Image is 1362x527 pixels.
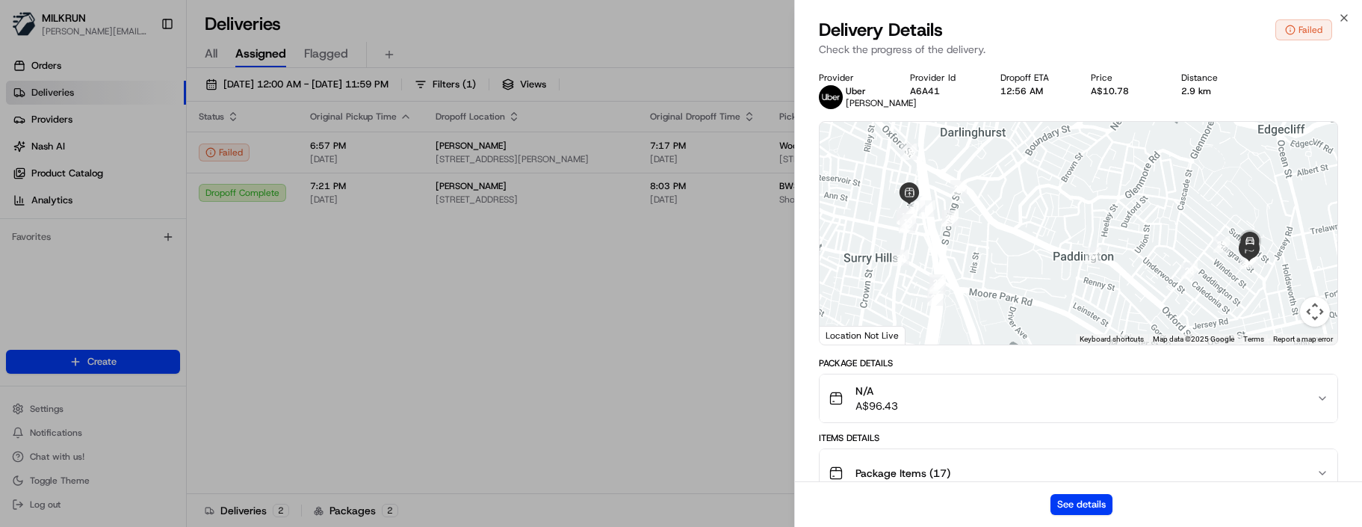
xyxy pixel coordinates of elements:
[1153,335,1234,343] span: Map data ©2025 Google
[846,85,866,97] span: Uber
[900,144,917,160] div: 13
[1181,72,1248,84] div: Distance
[846,97,917,109] span: [PERSON_NAME]
[1213,236,1230,253] div: 29
[899,209,915,225] div: 17
[1091,72,1157,84] div: Price
[823,325,873,345] img: Google
[910,85,940,97] button: A6A41
[820,449,1337,497] button: Package Items (17)
[1080,334,1144,345] button: Keyboard shortcuts
[950,180,967,197] div: 26
[1085,247,1101,264] div: 27
[855,398,898,413] span: A$96.43
[855,466,950,481] span: Package Items ( 17 )
[819,432,1338,444] div: Items Details
[910,72,976,84] div: Provider Id
[897,208,913,224] div: 16
[819,42,1338,57] p: Check the progress of the delivery.
[1000,72,1067,84] div: Dropoff ETA
[1243,335,1264,343] a: Terms (opens in new tab)
[855,383,898,398] span: N/A
[1000,85,1067,97] div: 12:56 AM
[897,208,914,224] div: 18
[900,210,917,226] div: 14
[929,274,946,291] div: 23
[1050,494,1112,515] button: See details
[819,85,843,109] img: uber-new-logo.jpeg
[919,200,935,217] div: 8
[942,210,959,226] div: 25
[893,250,909,266] div: 20
[819,72,885,84] div: Provider
[819,18,943,42] span: Delivery Details
[820,326,906,345] div: Location Not Live
[820,375,1337,422] button: N/AA$96.43
[1181,262,1198,279] div: 28
[1300,297,1330,327] button: Map camera controls
[823,325,873,345] a: Open this area in Google Maps (opens a new window)
[908,196,925,212] div: 9
[1091,85,1157,97] div: A$10.78
[819,357,1338,369] div: Package Details
[900,214,916,230] div: 19
[927,289,944,306] div: 21
[899,217,915,233] div: 10
[1181,85,1248,97] div: 2.9 km
[1273,335,1333,343] a: Report a map error
[1275,19,1332,40] button: Failed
